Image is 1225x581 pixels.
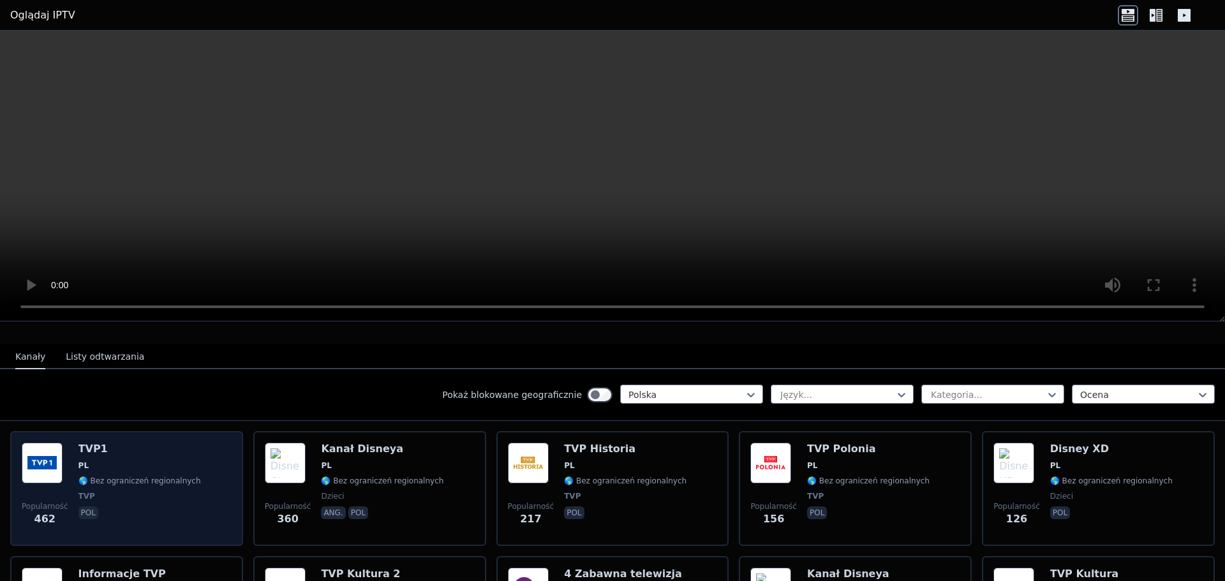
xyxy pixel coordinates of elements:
font: 126 [1006,513,1027,525]
font: 🌎 Bez ograniczeń regionalnych [564,476,687,485]
font: 4 Zabawna telewizja [564,568,682,580]
font: TVP Kultura [1050,568,1118,580]
img: TVP1 [22,443,63,483]
font: PL [321,461,331,470]
font: 217 [520,513,541,525]
font: PL [1050,461,1060,470]
font: dzieci [1050,492,1073,501]
font: TVP [78,492,95,501]
font: PL [78,461,89,470]
font: 462 [34,513,56,525]
font: dzieci [321,492,344,501]
font: PL [807,461,817,470]
img: TVP Historia [508,443,549,483]
font: pol [810,508,824,517]
font: Popularność [750,502,797,511]
button: Kanały [15,345,45,369]
font: Popularność [993,502,1040,511]
font: pol [351,508,366,517]
font: Kanały [15,351,45,362]
img: TVP Polonia [750,443,791,483]
font: pol [81,508,96,517]
font: 🌎 Bez ograniczeń regionalnych [807,476,930,485]
img: Disney XD [993,443,1034,483]
font: 🌎 Bez ograniczeń regionalnych [321,476,443,485]
font: Kanał Disneya [807,568,889,580]
font: Informacje TVP [78,568,166,580]
font: pol [1053,508,1067,517]
font: 156 [763,513,784,525]
font: TVP [564,492,581,501]
font: PL [564,461,574,470]
font: Oglądaj IPTV [10,9,75,21]
font: Kanał Disneya [321,443,403,455]
img: Disney Channel [265,443,306,483]
font: Disney XD [1050,443,1109,455]
font: TVP Polonia [807,443,875,455]
font: 🌎 Bez ograniczeń regionalnych [78,476,201,485]
font: pol [567,508,581,517]
button: Listy odtwarzania [66,345,144,369]
font: Popularność [22,502,68,511]
font: 🌎 Bez ograniczeń regionalnych [1050,476,1173,485]
font: TVP Historia [564,443,635,455]
font: TVP Kultura 2 [321,568,400,580]
font: 360 [277,513,298,525]
font: Listy odtwarzania [66,351,144,362]
font: TVP1 [78,443,108,455]
a: Oglądaj IPTV [10,8,75,23]
font: Popularność [508,502,554,511]
font: ang. [323,508,343,517]
font: TVP [807,492,824,501]
font: Popularność [265,502,311,511]
font: Pokaż blokowane geograficznie [442,390,582,400]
